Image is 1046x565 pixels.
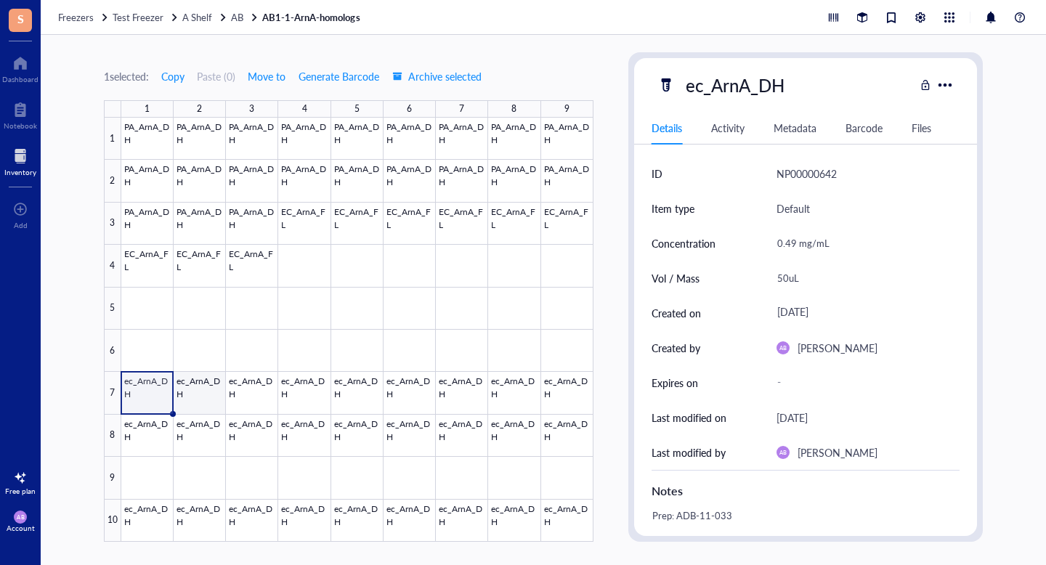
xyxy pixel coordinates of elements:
[104,500,121,542] div: 10
[302,100,307,118] div: 4
[652,120,682,136] div: Details
[798,339,877,357] div: [PERSON_NAME]
[104,203,121,245] div: 3
[652,410,726,426] div: Last modified on
[392,70,482,82] span: Archive selected
[104,288,121,330] div: 5
[771,263,954,293] div: 50uL
[247,65,286,88] button: Move to
[652,200,694,216] div: Item type
[182,11,259,24] a: A ShelfAB
[262,11,362,24] a: AB1-1-ArnA-homologs
[779,344,787,351] span: AB
[652,235,715,251] div: Concentration
[17,513,24,520] span: AB
[4,121,37,130] div: Notebook
[4,98,37,130] a: Notebook
[459,100,464,118] div: 7
[2,52,38,84] a: Dashboard
[298,65,380,88] button: Generate Barcode
[511,100,516,118] div: 8
[846,120,883,136] div: Barcode
[711,120,745,136] div: Activity
[407,100,412,118] div: 6
[113,11,179,24] a: Test Freezer
[58,11,110,24] a: Freezers
[392,65,482,88] button: Archive selected
[652,340,700,356] div: Created by
[249,100,254,118] div: 3
[2,75,38,84] div: Dashboard
[779,449,787,455] span: AB
[104,68,149,84] div: 1 selected:
[299,70,379,82] span: Generate Barcode
[104,160,121,202] div: 2
[652,166,662,182] div: ID
[7,524,35,532] div: Account
[231,10,243,24] span: AB
[104,415,121,457] div: 8
[771,228,954,259] div: 0.49 mg/mL
[104,330,121,372] div: 6
[58,10,94,24] span: Freezers
[777,165,837,182] div: NP00000642
[777,200,810,217] div: Default
[774,120,816,136] div: Metadata
[161,65,185,88] button: Copy
[14,221,28,229] div: Add
[912,120,931,136] div: Files
[161,70,185,82] span: Copy
[197,100,202,118] div: 2
[771,300,954,326] div: [DATE]
[104,457,121,499] div: 9
[104,245,121,287] div: 4
[652,270,700,286] div: Vol / Mass
[564,100,569,118] div: 9
[4,168,36,176] div: Inventory
[113,10,163,24] span: Test Freezer
[182,10,212,24] span: A Shelf
[652,444,726,460] div: Last modified by
[652,305,701,321] div: Created on
[771,370,954,396] div: -
[652,375,698,391] div: Expires on
[798,444,877,461] div: [PERSON_NAME]
[248,70,285,82] span: Move to
[5,487,36,495] div: Free plan
[354,100,360,118] div: 5
[646,505,954,540] div: Prep: ADB-11-033
[104,118,121,160] div: 1
[104,372,121,414] div: 7
[197,65,235,88] button: Paste (0)
[679,70,791,100] div: ec_ArnA_DH
[4,145,36,176] a: Inventory
[652,482,960,500] div: Notes
[145,100,150,118] div: 1
[777,409,808,426] div: [DATE]
[17,9,24,28] span: S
